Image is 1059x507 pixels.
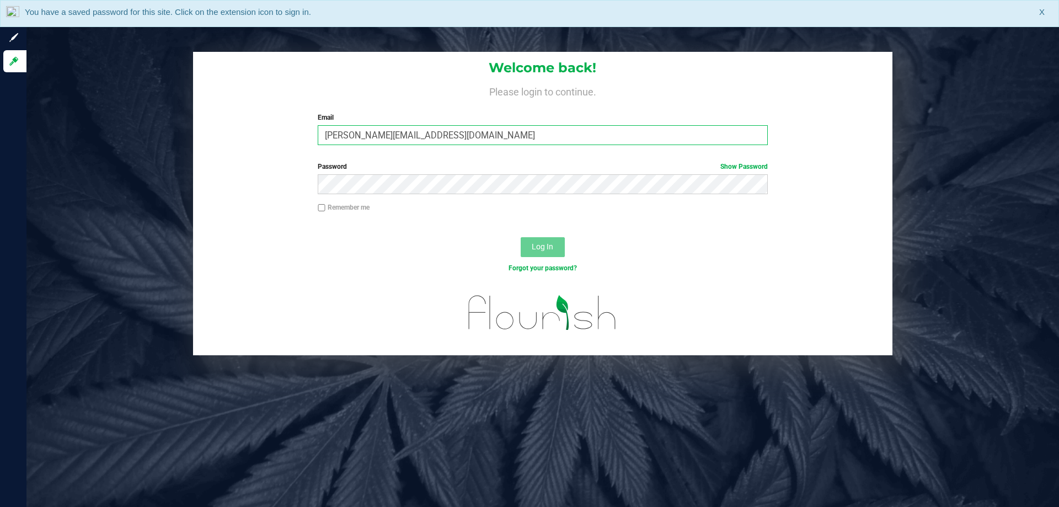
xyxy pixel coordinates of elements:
label: Remember me [318,202,370,212]
span: Log In [532,242,553,251]
a: Show Password [720,163,768,170]
img: flourish_logo.svg [455,285,630,341]
inline-svg: Sign up [8,32,19,43]
span: You have a saved password for this site. Click on the extension icon to sign in. [25,7,311,17]
label: Email [318,113,767,122]
span: X [1039,6,1045,19]
input: Remember me [318,204,325,212]
h1: Welcome back! [193,61,892,75]
h4: Please login to continue. [193,84,892,97]
img: notLoggedInIcon.png [6,6,19,21]
span: Password [318,163,347,170]
button: Log In [521,237,565,257]
a: Forgot your password? [509,264,577,272]
inline-svg: Log in [8,56,19,67]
